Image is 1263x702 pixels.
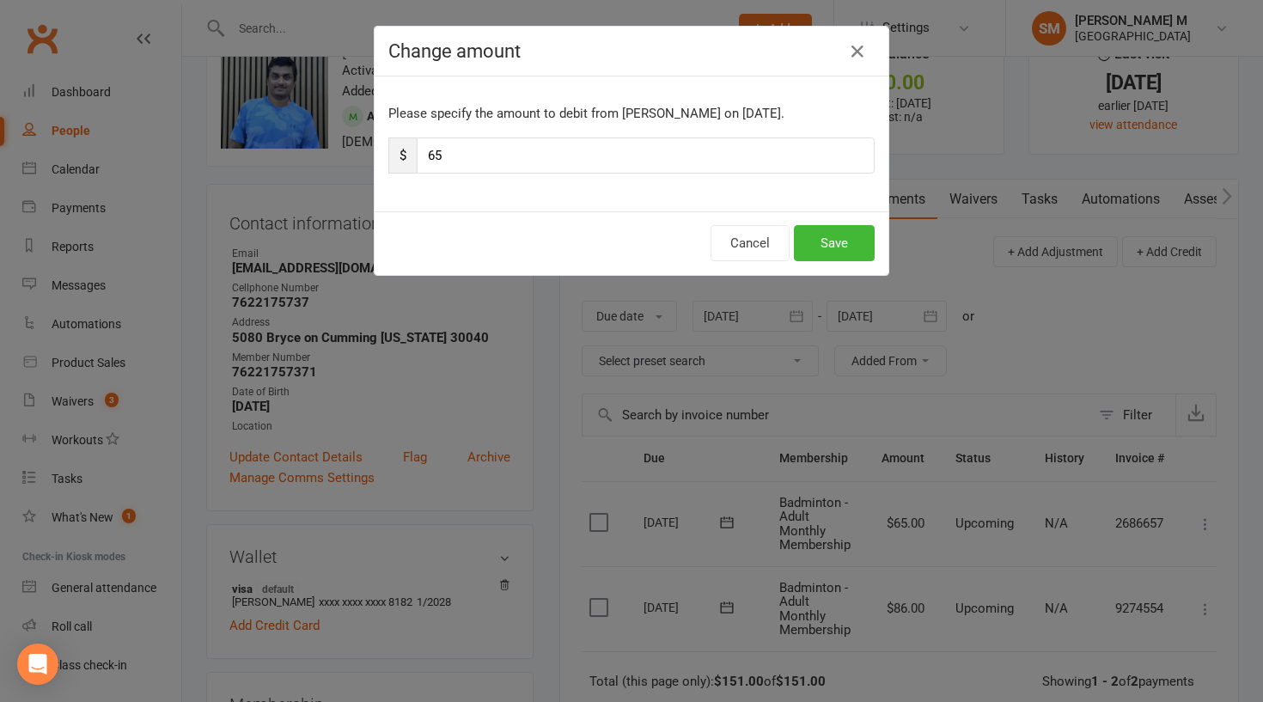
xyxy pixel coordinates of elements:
[388,103,875,124] p: Please specify the amount to debit from [PERSON_NAME] on [DATE].
[711,225,790,261] button: Cancel
[388,137,417,174] span: $
[844,38,871,65] button: Close
[794,225,875,261] button: Save
[388,40,875,62] h4: Change amount
[17,644,58,685] div: Open Intercom Messenger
